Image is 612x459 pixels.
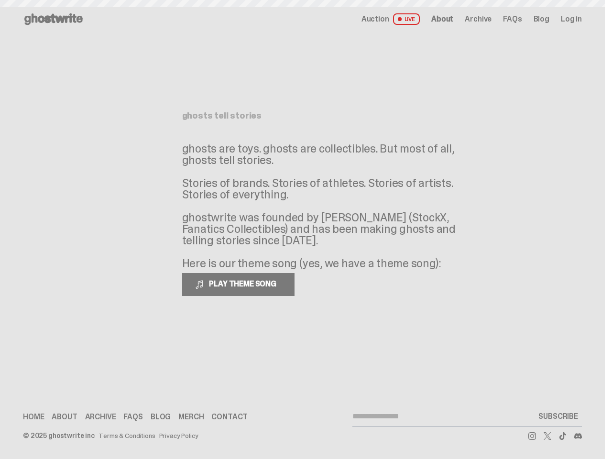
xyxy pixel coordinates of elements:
[503,15,522,23] a: FAQs
[52,413,77,421] a: About
[159,432,198,439] a: Privacy Policy
[23,413,44,421] a: Home
[85,413,116,421] a: Archive
[182,273,295,296] button: PLAY THEME SONG
[431,15,453,23] a: About
[465,15,492,23] a: Archive
[23,432,95,439] div: © 2025 ghostwrite inc
[534,15,549,23] a: Blog
[98,432,155,439] a: Terms & Conditions
[178,413,204,421] a: Merch
[211,413,248,421] a: Contact
[361,15,389,23] span: Auction
[205,279,282,289] span: PLAY THEME SONG
[561,15,582,23] a: Log in
[151,413,171,421] a: Blog
[123,413,142,421] a: FAQs
[393,13,420,25] span: LIVE
[535,407,582,426] button: SUBSCRIBE
[361,13,420,25] a: Auction LIVE
[182,111,423,120] h1: ghosts tell stories
[182,143,469,269] p: ghosts are toys. ghosts are collectibles. But most of all, ghosts tell stories. Stories of brands...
